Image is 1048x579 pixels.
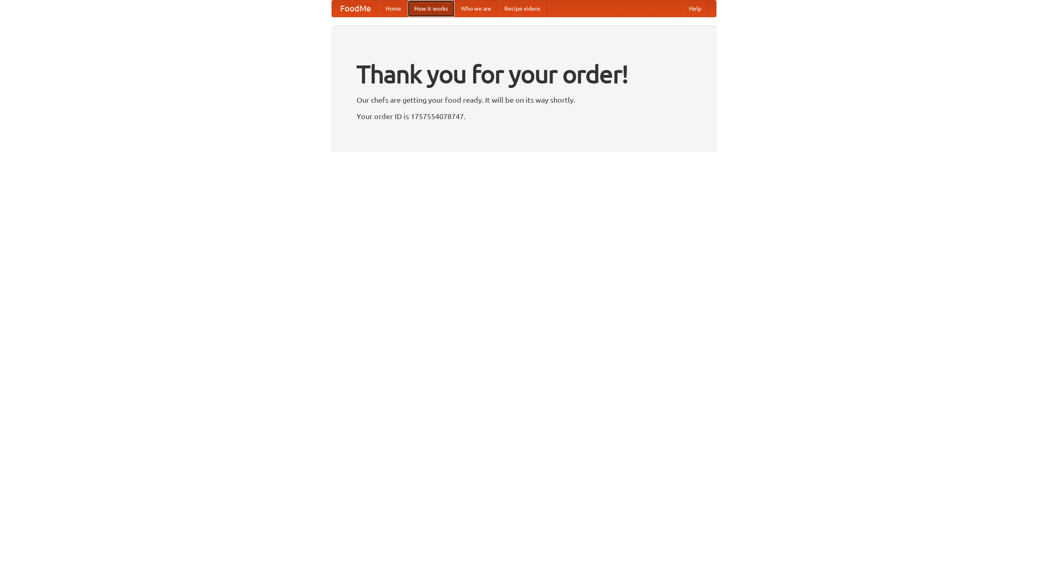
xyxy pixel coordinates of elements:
[682,0,708,17] a: Help
[332,0,379,17] a: FoodMe
[357,54,691,94] h1: Thank you for your order!
[498,0,547,17] a: Recipe videos
[357,94,691,106] p: Our chefs are getting your food ready. It will be on its way shortly.
[357,110,691,122] p: Your order ID is 1757554078747.
[408,0,454,17] a: How it works
[379,0,408,17] a: Home
[454,0,498,17] a: Who we are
